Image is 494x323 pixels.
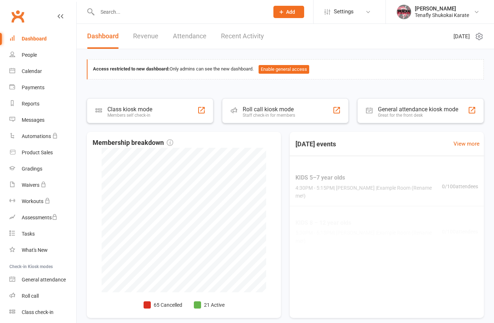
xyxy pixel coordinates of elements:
div: Dashboard [22,36,47,42]
div: What's New [22,247,48,253]
span: [DATE] [453,32,470,41]
div: Roll call kiosk mode [243,106,295,113]
div: Payments [22,85,44,90]
a: Waivers [9,177,76,193]
a: Dashboard [87,24,119,49]
a: Dashboard [9,31,76,47]
button: Add [273,6,304,18]
li: 65 Cancelled [144,301,182,309]
img: thumb_image1695931792.png [397,5,411,19]
span: 5:30PM - 6:15PM | [PERSON_NAME] | Example Room (Rename me!) [295,229,442,245]
strong: Access restricted to new dashboard: [93,66,170,72]
a: Roll call [9,288,76,304]
a: Messages [9,112,76,128]
a: Payments [9,79,76,96]
span: 4:30PM - 5:15PM | [PERSON_NAME] | Example Room (Rename me!) [295,184,442,200]
div: General attendance kiosk mode [378,106,458,113]
a: Recent Activity [221,24,264,49]
a: General attendance kiosk mode [9,272,76,288]
a: People [9,47,76,63]
input: Search... [95,7,264,17]
a: Reports [9,96,76,112]
div: People [22,52,37,58]
a: What's New [9,242,76,258]
span: 0 / 100 attendees [442,182,478,190]
span: KIDS 5–7 year olds [295,173,442,182]
div: Waivers [22,182,39,188]
div: Great for the front desk [378,113,458,118]
div: Only admins can see the new dashboard. [93,65,478,74]
div: Tenafly Shukokai Karate [415,12,469,18]
a: Assessments [9,210,76,226]
div: [PERSON_NAME] [415,5,469,12]
div: Gradings [22,166,42,172]
button: Enable general access [259,65,309,74]
a: Workouts [9,193,76,210]
span: KIDS 8 – 12 year olds [295,218,442,228]
div: Class check-in [22,309,54,315]
div: Tasks [22,231,35,237]
a: View more [453,139,480,148]
a: Product Sales [9,145,76,161]
div: Messages [22,117,44,123]
a: Tasks [9,226,76,242]
div: Staff check-in for members [243,113,295,118]
a: Attendance [173,24,206,49]
div: Workouts [22,198,43,204]
div: Roll call [22,293,39,299]
span: Settings [334,4,354,20]
a: Clubworx [9,7,27,25]
a: Gradings [9,161,76,177]
span: Add [286,9,295,15]
div: Calendar [22,68,42,74]
li: 21 Active [194,301,225,309]
div: General attendance [22,277,66,283]
a: Class kiosk mode [9,304,76,320]
div: Product Sales [22,150,53,155]
span: 0 / 100 attendees [442,228,478,236]
h3: [DATE] events [290,138,342,151]
div: Reports [22,101,39,107]
div: Assessments [22,215,58,220]
a: Revenue [133,24,158,49]
a: Automations [9,128,76,145]
div: Members self check-in [107,113,152,118]
a: Calendar [9,63,76,79]
div: Class kiosk mode [107,106,152,113]
span: Membership breakdown [93,138,173,148]
div: Automations [22,133,51,139]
